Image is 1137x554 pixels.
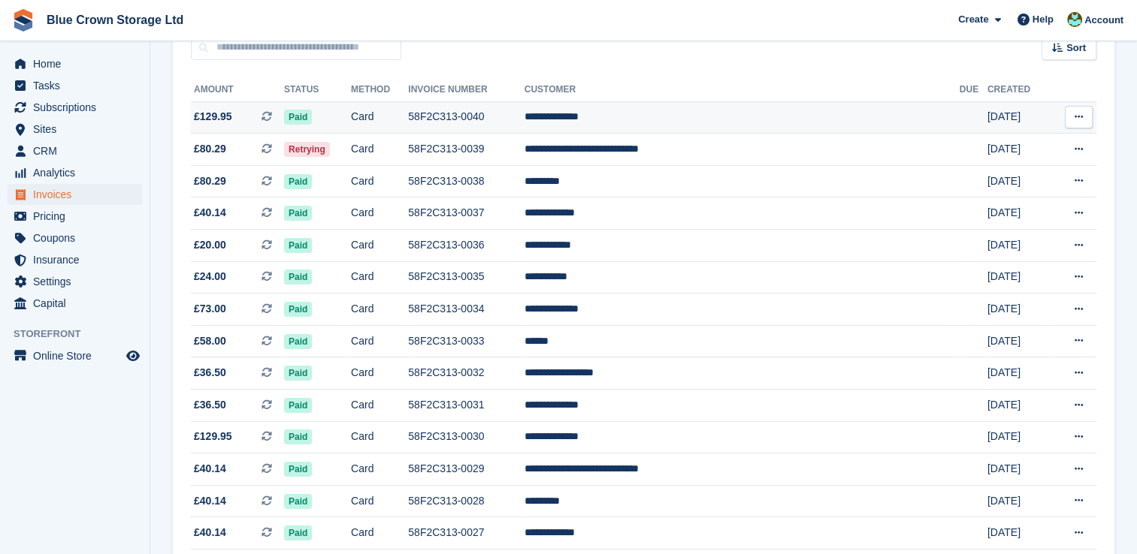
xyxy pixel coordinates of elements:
td: 58F2C313-0039 [408,134,524,166]
td: 58F2C313-0031 [408,390,524,422]
td: 58F2C313-0029 [408,453,524,486]
td: [DATE] [987,230,1051,262]
td: Card [351,325,408,357]
td: [DATE] [987,390,1051,422]
a: menu [8,345,142,366]
td: [DATE] [987,165,1051,197]
span: £36.50 [194,365,226,381]
a: menu [8,184,142,205]
td: Card [351,453,408,486]
span: Subscriptions [33,97,123,118]
a: menu [8,206,142,227]
a: Preview store [124,347,142,365]
a: menu [8,227,142,248]
span: Storefront [14,327,150,342]
span: Coupons [33,227,123,248]
span: Online Store [33,345,123,366]
td: 58F2C313-0037 [408,197,524,230]
td: 58F2C313-0035 [408,261,524,294]
span: Settings [33,271,123,292]
span: £40.14 [194,493,226,509]
span: Paid [284,366,312,381]
td: 58F2C313-0040 [408,101,524,134]
a: menu [8,293,142,314]
td: 58F2C313-0028 [408,485,524,517]
a: menu [8,162,142,183]
span: Paid [284,462,312,477]
td: Card [351,390,408,422]
a: menu [8,53,142,74]
a: menu [8,119,142,140]
a: Blue Crown Storage Ltd [41,8,189,32]
span: Pricing [33,206,123,227]
span: Paid [284,429,312,444]
a: menu [8,140,142,161]
span: Analytics [33,162,123,183]
span: Paid [284,494,312,509]
td: Card [351,485,408,517]
td: Card [351,134,408,166]
td: [DATE] [987,294,1051,326]
span: £40.14 [194,525,226,540]
a: menu [8,97,142,118]
th: Amount [191,78,284,102]
span: £20.00 [194,237,226,253]
span: Paid [284,110,312,125]
span: CRM [33,140,123,161]
td: [DATE] [987,421,1051,453]
td: 58F2C313-0036 [408,230,524,262]
span: Insurance [33,249,123,270]
span: £40.14 [194,205,226,221]
span: Create [958,12,988,27]
span: £24.00 [194,269,226,285]
td: 58F2C313-0030 [408,421,524,453]
td: 58F2C313-0034 [408,294,524,326]
span: Tasks [33,75,123,96]
th: Due [960,78,987,102]
span: Paid [284,269,312,285]
span: £80.29 [194,173,226,189]
span: £73.00 [194,301,226,317]
span: Sites [33,119,123,140]
td: Card [351,197,408,230]
span: Paid [284,398,312,413]
span: Account [1084,13,1123,28]
img: Dean Cantelo [1067,12,1082,27]
td: [DATE] [987,485,1051,517]
th: Created [987,78,1051,102]
span: Capital [33,293,123,314]
span: Help [1033,12,1054,27]
span: Paid [284,206,312,221]
td: 58F2C313-0032 [408,357,524,390]
th: Customer [525,78,960,102]
span: Paid [284,174,312,189]
span: £129.95 [194,109,232,125]
th: Invoice Number [408,78,524,102]
td: Card [351,294,408,326]
a: menu [8,75,142,96]
td: Card [351,101,408,134]
td: [DATE] [987,357,1051,390]
span: Paid [284,238,312,253]
span: Home [33,53,123,74]
td: 58F2C313-0038 [408,165,524,197]
span: Sort [1066,41,1086,56]
a: menu [8,271,142,292]
span: Paid [284,525,312,540]
td: Card [351,421,408,453]
span: £80.29 [194,141,226,157]
span: Retrying [284,142,330,157]
td: 58F2C313-0033 [408,325,524,357]
img: stora-icon-8386f47178a22dfd0bd8f6a31ec36ba5ce8667c1dd55bd0f319d3a0aa187defe.svg [12,9,35,32]
th: Method [351,78,408,102]
td: [DATE] [987,261,1051,294]
td: Card [351,261,408,294]
span: Paid [284,302,312,317]
span: £36.50 [194,397,226,413]
a: menu [8,249,142,270]
span: £129.95 [194,429,232,444]
td: Card [351,230,408,262]
span: Paid [284,334,312,349]
th: Status [284,78,351,102]
span: £58.00 [194,333,226,349]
